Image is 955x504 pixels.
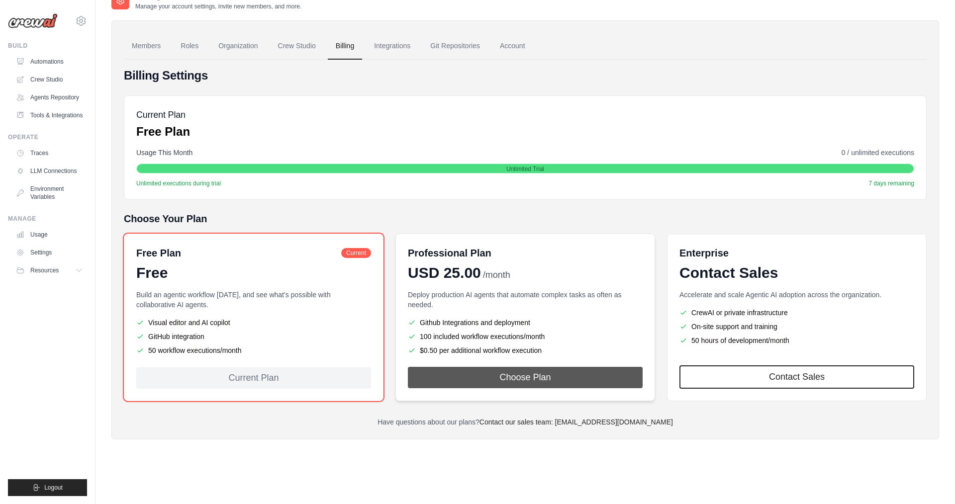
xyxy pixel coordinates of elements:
button: Logout [8,479,87,496]
span: 7 days remaining [869,179,914,187]
a: Organization [210,33,266,60]
a: LLM Connections [12,163,87,179]
a: Billing [328,33,362,60]
span: Unlimited executions during trial [136,179,221,187]
img: Logo [8,13,58,28]
button: Resources [12,262,87,278]
span: 0 / unlimited executions [842,148,914,158]
a: Traces [12,145,87,161]
li: Github Integrations and deployment [408,318,643,328]
span: Unlimited Trial [506,165,544,173]
a: Settings [12,245,87,260]
li: On-site support and training [679,322,914,332]
div: Operate [8,133,87,141]
span: Logout [44,484,63,492]
a: Integrations [366,33,418,60]
p: Build an agentic workflow [DATE], and see what's possible with collaborative AI agents. [136,290,371,310]
h6: Professional Plan [408,246,491,260]
div: Free [136,264,371,282]
div: Manage [8,215,87,223]
a: Git Repositories [422,33,488,60]
li: 50 workflow executions/month [136,345,371,355]
span: /month [483,268,510,282]
li: $0.50 per additional workflow execution [408,345,643,355]
h5: Current Plan [136,108,190,122]
li: CrewAI or private infrastructure [679,308,914,318]
a: Account [492,33,533,60]
div: Build [8,42,87,50]
p: Manage your account settings, invite new members, and more. [135,2,301,10]
li: 100 included workflow executions/month [408,332,643,341]
a: Agents Repository [12,89,87,105]
div: Current Plan [136,367,371,389]
span: Resources [30,266,59,274]
li: 50 hours of development/month [679,336,914,345]
h4: Billing Settings [124,68,927,84]
h6: Enterprise [679,246,914,260]
button: Choose Plan [408,367,643,388]
li: GitHub integration [136,332,371,341]
a: Contact Sales [679,365,914,389]
h6: Free Plan [136,246,181,260]
a: Crew Studio [270,33,324,60]
div: Contact Sales [679,264,914,282]
li: Visual editor and AI copilot [136,318,371,328]
p: Have questions about our plans? [124,417,927,427]
p: Accelerate and scale Agentic AI adoption across the organization. [679,290,914,300]
a: Members [124,33,169,60]
a: Roles [173,33,206,60]
iframe: Chat Widget [905,456,955,504]
a: Automations [12,54,87,70]
a: Crew Studio [12,72,87,87]
a: Environment Variables [12,181,87,205]
a: Contact our sales team: [EMAIL_ADDRESS][DOMAIN_NAME] [479,418,673,426]
a: Usage [12,227,87,243]
a: Tools & Integrations [12,107,87,123]
p: Deploy production AI agents that automate complex tasks as often as needed. [408,290,643,310]
p: Free Plan [136,124,190,140]
span: Usage This Month [136,148,192,158]
h5: Choose Your Plan [124,212,927,226]
span: Current [341,248,371,258]
span: USD 25.00 [408,264,481,282]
